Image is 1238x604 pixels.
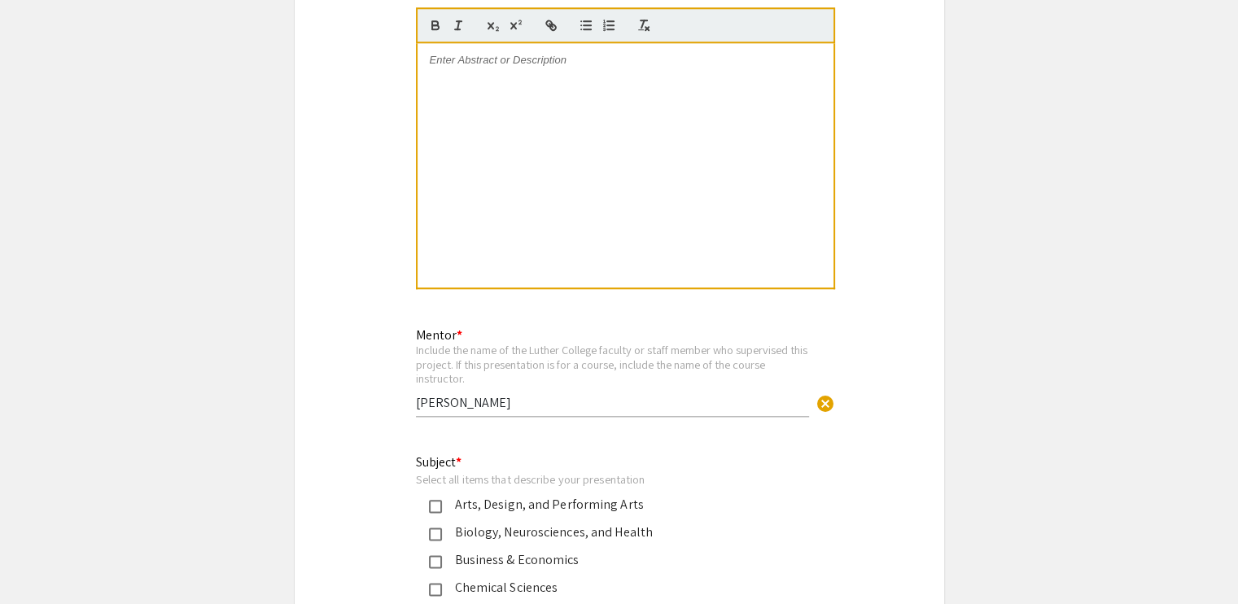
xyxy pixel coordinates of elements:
mat-label: Mentor [416,326,462,344]
div: Biology, Neurosciences, and Health [442,523,784,542]
button: Clear [809,386,842,418]
span: cancel [816,394,835,414]
div: Include the name of the Luther College faculty or staff member who supervised this project. If th... [416,343,809,386]
div: Select all items that describe your presentation [416,472,797,487]
mat-label: Subject [416,453,462,471]
div: Business & Economics [442,550,784,570]
div: Arts, Design, and Performing Arts [442,495,784,514]
iframe: Chat [12,531,69,592]
div: Chemical Sciences [442,578,784,597]
input: Type Here [416,394,809,411]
